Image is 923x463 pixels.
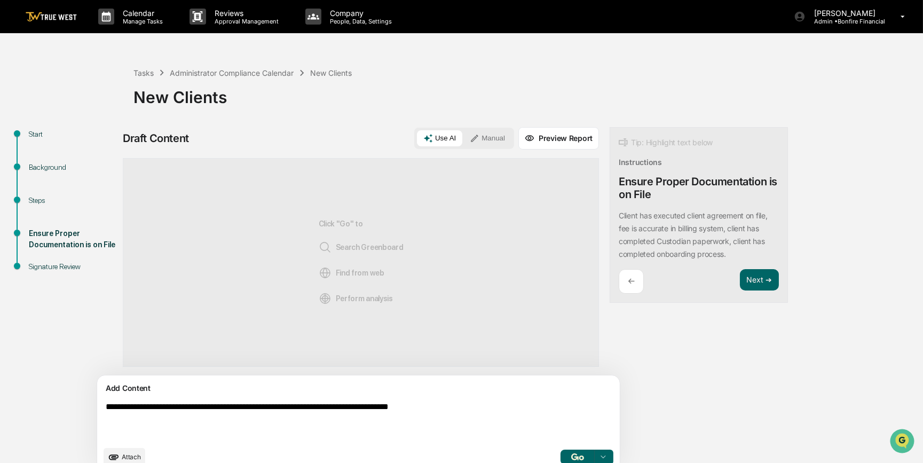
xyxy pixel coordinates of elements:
a: 🔎Data Lookup [6,151,72,170]
img: Go [571,453,584,460]
span: Perform analysis [319,292,393,305]
a: Powered byPylon [75,181,129,189]
span: Pylon [106,181,129,189]
span: Search Greenboard [319,241,404,254]
p: Client has executed client agreement on file, fee is accurate in billing system, client has compl... [619,211,767,258]
span: Find from web [319,266,384,279]
button: Manual [463,130,511,146]
p: How can we help? [11,22,194,40]
p: Reviews [206,9,284,18]
button: Start new chat [182,85,194,98]
img: 1746055101610-c473b297-6a78-478c-a979-82029cc54cd1 [11,82,30,101]
button: Use AI [417,130,462,146]
div: Ensure Proper Documentation is on File [29,228,116,250]
div: Administrator Compliance Calendar [170,68,294,77]
div: New Clients [310,68,352,77]
p: Calendar [114,9,168,18]
span: Attestations [88,135,132,145]
p: [PERSON_NAME] [806,9,885,18]
p: People, Data, Settings [321,18,397,25]
img: Search [319,241,332,254]
div: Tip: Highlight text below [619,136,713,149]
span: Attach [122,453,141,461]
a: 🖐️Preclearance [6,130,73,150]
div: 🖐️ [11,136,19,144]
div: Ensure Proper Documentation is on File [619,175,779,201]
div: We're available if you need us! [36,92,135,101]
img: Analysis [319,292,332,305]
img: logo [26,12,77,22]
div: Draft Content [123,132,189,145]
div: Background [29,162,116,173]
div: Instructions [619,158,662,167]
div: Click "Go" to [319,176,404,349]
p: ← [628,276,635,286]
div: Add Content [104,382,613,395]
p: Manage Tasks [114,18,168,25]
div: 🔎 [11,156,19,164]
button: Next ➔ [740,269,779,291]
div: Signature Review [29,261,116,272]
div: Steps [29,195,116,206]
iframe: Open customer support [889,428,918,457]
span: Preclearance [21,135,69,145]
p: Approval Management [206,18,284,25]
div: Start [29,129,116,140]
button: Preview Report [518,127,599,150]
div: Tasks [133,68,154,77]
span: Data Lookup [21,155,67,166]
p: Company [321,9,397,18]
a: 🗄️Attestations [73,130,137,150]
img: Web [319,266,332,279]
div: Start new chat [36,82,175,92]
p: Admin • Bonfire Financial [806,18,885,25]
div: New Clients [133,79,918,107]
div: 🗄️ [77,136,86,144]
